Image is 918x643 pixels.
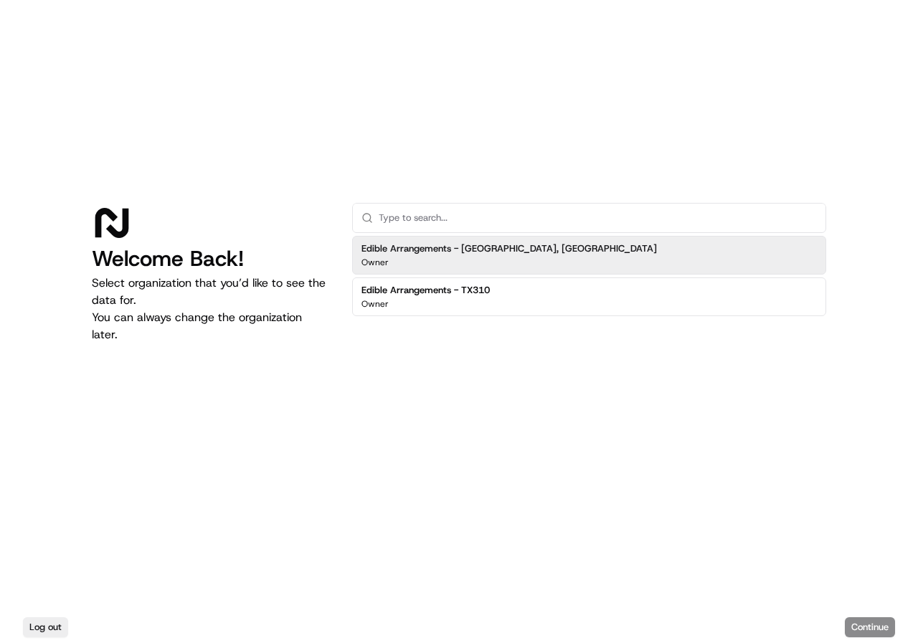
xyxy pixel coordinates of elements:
[352,233,826,319] div: Suggestions
[361,298,389,310] p: Owner
[379,204,817,232] input: Type to search...
[92,246,329,272] h1: Welcome Back!
[23,617,68,637] button: Log out
[361,284,490,297] h2: Edible Arrangements - TX310
[92,275,329,343] p: Select organization that you’d like to see the data for. You can always change the organization l...
[361,242,657,255] h2: Edible Arrangements - [GEOGRAPHIC_DATA], [GEOGRAPHIC_DATA]
[361,257,389,268] p: Owner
